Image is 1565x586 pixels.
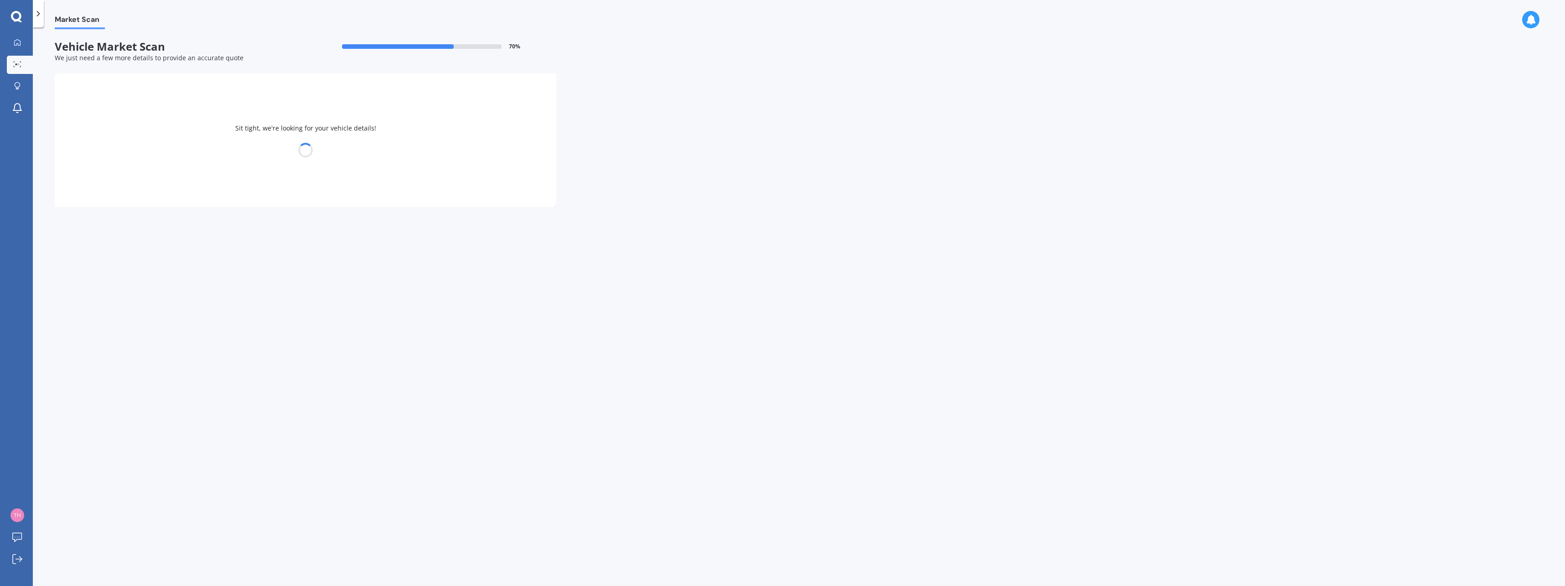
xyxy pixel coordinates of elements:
span: Market Scan [55,15,105,27]
span: We just need a few more details to provide an accurate quote [55,53,244,62]
span: 70 % [509,43,520,50]
span: Vehicle Market Scan [55,40,306,53]
div: Sit tight, we're looking for your vehicle details! [55,73,556,207]
img: 6068d7cfc8f79dadf1ac985b54503be5 [10,508,24,522]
